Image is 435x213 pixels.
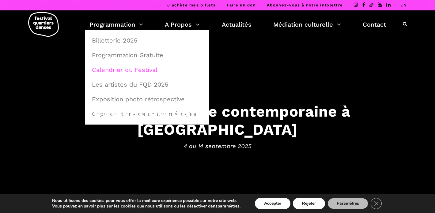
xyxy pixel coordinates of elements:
[88,77,206,92] a: Les artistes du FQD 2025
[363,19,386,30] a: Contact
[88,92,206,106] a: Exposition photo rétrospective
[88,33,206,47] a: Billetterie 2025
[293,198,325,209] button: Rejeter
[28,102,407,138] h3: Festival de danse contemporaine à [GEOGRAPHIC_DATA]
[167,3,216,7] a: J’achète mes billets
[327,198,368,209] button: Paramètres
[165,19,200,30] a: A Propos
[273,19,341,30] a: Médiation culturelle
[217,204,240,209] button: paramètres
[52,204,240,209] p: Vous pouvez en savoir plus sur les cookies que nous utilisons ou les désactiver dans .
[400,3,407,7] a: EN
[88,48,206,62] a: Programmation Gratuite
[88,63,206,77] a: Calendrier du Festival
[52,198,240,204] p: Nous utilisons des cookies pour vous offrir la meilleure expérience possible sur notre site web.
[28,141,407,151] span: 4 au 14 septembre 2025
[267,3,343,7] a: Abonnez-vous à notre infolettre
[371,198,382,209] button: Close GDPR Cookie Banner
[222,19,252,30] a: Actualités
[28,12,59,37] img: logo-fqd-med
[255,198,290,209] button: Accepter
[227,3,256,7] a: Faire un don
[89,19,143,30] a: Programmation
